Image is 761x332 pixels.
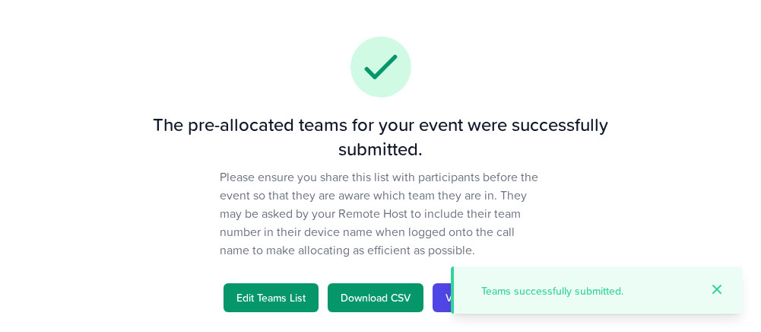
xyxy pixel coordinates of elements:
a: Download CSV [328,283,423,312]
p: Teams successfully submitted. [481,283,697,298]
p: Please ensure you share this list with participants before the event so that they are aware which... [220,168,541,259]
a: View Event Page [433,283,537,312]
a: Edit Teams List [224,283,319,312]
h3: The pre-allocated teams for your event were successfully submitted. [113,113,648,161]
